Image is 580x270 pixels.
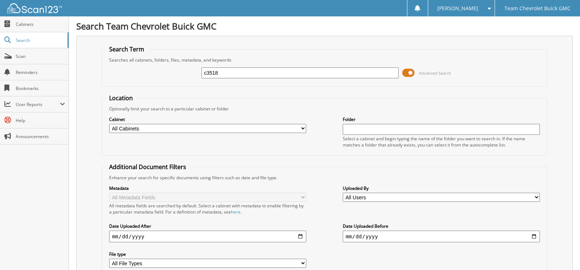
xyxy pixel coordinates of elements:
span: Team Chevrolet Buick GMC [504,6,571,11]
a: here [231,209,241,215]
img: scan123-logo-white.svg [7,3,62,13]
label: Metadata [109,185,306,191]
input: start [109,231,306,242]
span: Search [16,37,64,43]
input: end [343,231,540,242]
legend: Additional Document Filters [105,163,190,171]
span: Reminders [16,69,65,75]
label: File type [109,251,306,257]
span: Help [16,117,65,124]
div: All metadata fields are searched by default. Select a cabinet with metadata to enable filtering b... [109,203,306,215]
label: Date Uploaded Before [343,223,540,229]
span: Announcements [16,133,65,140]
span: Scan [16,53,65,59]
span: Advanced Search [419,70,451,76]
iframe: Chat Widget [543,235,580,270]
div: Select a cabinet and begin typing the name of the folder you want to search in. If the name match... [343,136,540,148]
span: Bookmarks [16,85,65,91]
div: Searches all cabinets, folders, files, metadata, and keywords [105,57,543,63]
label: Folder [343,116,540,122]
h1: Search Team Chevrolet Buick GMC [76,20,573,32]
label: Cabinet [109,116,306,122]
span: Cabinets [16,21,65,27]
legend: Location [105,94,137,102]
label: Uploaded By [343,185,540,191]
div: Enhance your search for specific documents using filters such as date and file type. [105,175,543,181]
span: [PERSON_NAME] [437,6,478,11]
label: Date Uploaded After [109,223,306,229]
legend: Search Term [105,45,148,53]
span: User Reports [16,101,60,107]
div: Optionally limit your search to a particular cabinet or folder [105,106,543,112]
